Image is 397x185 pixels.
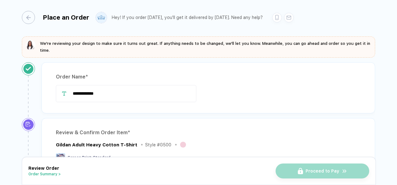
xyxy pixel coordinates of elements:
div: Order Name [56,72,361,82]
div: Review & Confirm Order Item [56,128,361,138]
div: Gildan Adult Heavy Cotton T-Shirt [56,142,137,148]
span: We're reviewing your design to make sure it turns out great. If anything needs to be changed, we'... [40,41,370,53]
div: Style # G500 [145,142,171,147]
img: sophie [26,40,36,50]
img: user profile [96,12,107,23]
div: Hey! If you order [DATE], you'll get it delivered by [DATE]. Need any help? [112,15,263,20]
span: Screen Print : [68,155,92,160]
span: Standard [93,155,110,160]
div: Place an Order [43,14,89,21]
button: Order Summary > [28,172,61,176]
span: Review Order [28,166,59,171]
img: Screen Print [56,153,65,161]
button: We're reviewing your design to make sure it turns out great. If anything needs to be changed, we'... [26,40,371,54]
